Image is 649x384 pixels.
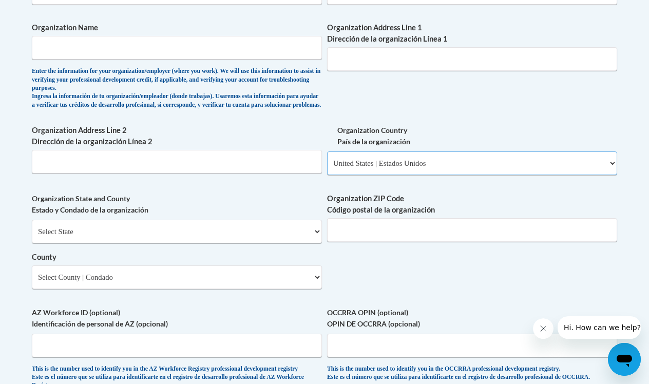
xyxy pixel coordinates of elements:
[327,193,617,216] label: Organization ZIP Code Código postal de la organización
[327,218,617,242] input: Metadata input
[32,193,322,216] label: Organization State and County Estado y Condado de la organización
[533,318,553,339] iframe: Close message
[327,365,617,382] div: This is the number used to identify you in the OCCRRA professional development registry. Este es ...
[558,316,641,339] iframe: Message from company
[327,47,617,71] input: Metadata input
[327,307,617,330] label: OCCRRA OPIN (optional) OPIN DE OCCRRA (opcional)
[32,125,322,147] label: Organization Address Line 2 Dirección de la organización Línea 2
[32,150,322,174] input: Metadata input
[32,307,322,330] label: AZ Workforce ID (optional) Identificación de personal de AZ (opcional)
[32,22,322,33] label: Organization Name
[608,343,641,376] iframe: Button to launch messaging window
[32,252,322,263] label: County
[32,67,322,109] div: Enter the information for your organization/employer (where you work). We will use this informati...
[327,22,617,45] label: Organization Address Line 1 Dirección de la organización Línea 1
[327,125,617,147] label: Organization Country País de la organización
[32,36,322,60] input: Metadata input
